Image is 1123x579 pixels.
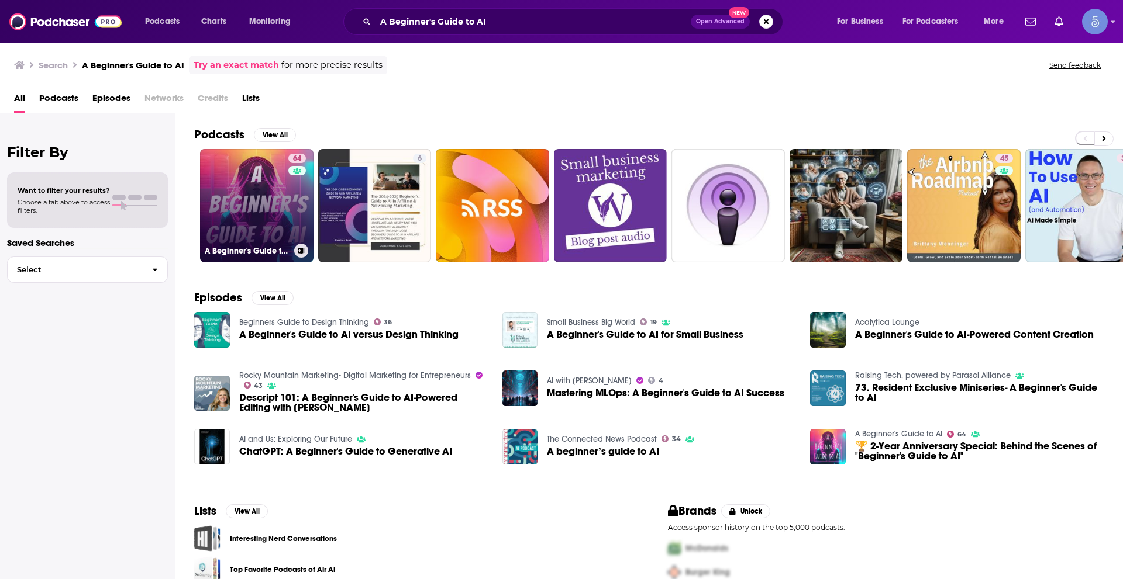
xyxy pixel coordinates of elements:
span: New [729,7,750,18]
span: Open Advanced [696,19,745,25]
a: Interesting Nerd Conversations [194,525,221,552]
p: Access sponsor history on the top 5,000 podcasts. [668,523,1104,532]
button: Open AdvancedNew [691,15,750,29]
span: More [984,13,1004,30]
input: Search podcasts, credits, & more... [376,12,691,31]
a: Charts [194,12,233,31]
img: A Beginner's Guide to AI-Powered Content Creation [810,312,846,348]
a: A Beginner's Guide to AI for Small Business [547,330,743,339]
a: ChatGPT: A Beginner's Guide to Generative AI [239,446,452,456]
span: Select [8,266,143,273]
a: 19 [640,318,657,325]
span: Want to filter your results? [18,186,110,195]
a: 🏆 2-Year Anniversary Special: Behind the Scenes of "Beginner's Guide to AI" [810,429,846,464]
a: AI and Us: Exploring Our Future [239,434,352,444]
span: 45 [1000,153,1008,165]
img: ChatGPT: A Beginner's Guide to Generative AI [194,429,230,464]
span: Logged in as Spiral5-G1 [1082,9,1108,34]
a: A Beginner's Guide to AI-Powered Content Creation [855,330,1094,339]
a: 6 [413,154,426,163]
a: 45 [907,149,1021,262]
a: Rocky Mountain Marketing- Digital Marketing for Entrepreneurs [239,370,471,380]
h2: Filter By [7,144,168,161]
span: Burger King [685,567,730,577]
span: 36 [384,320,392,325]
button: open menu [895,12,976,31]
span: 43 [254,383,263,389]
a: Show notifications dropdown [1021,12,1041,32]
a: 45 [995,154,1013,163]
img: A beginner’s guide to AI [502,429,538,464]
a: All [14,89,25,113]
span: McDonalds [685,543,728,553]
a: Try an exact match [194,58,279,72]
a: Mastering MLOps: A Beginner's Guide to AI Success [547,388,784,398]
span: Monitoring [249,13,291,30]
a: Small Business Big World [547,317,635,327]
span: Descript 101: A Beginner's Guide to AI-Powered Editing with [PERSON_NAME] [239,393,488,412]
a: Interesting Nerd Conversations [230,532,337,545]
a: Podcasts [39,89,78,113]
button: View All [226,504,268,518]
span: A beginner’s guide to AI [547,446,659,456]
button: View All [252,291,294,305]
img: Podchaser - Follow, Share and Rate Podcasts [9,11,122,33]
span: Lists [242,89,260,113]
span: for more precise results [281,58,383,72]
span: 19 [650,320,657,325]
img: Mastering MLOps: A Beginner's Guide to AI Success [502,370,538,406]
span: Charts [201,13,226,30]
span: 4 [659,378,663,383]
img: A Beginner's Guide to AI for Small Business [502,312,538,348]
a: 34 [662,435,681,442]
a: 36 [374,318,392,325]
a: A Beginner's Guide to AI [855,429,942,439]
button: open menu [241,12,306,31]
img: Descript 101: A Beginner's Guide to AI-Powered Editing with Jeff Sieh [194,376,230,411]
button: Select [7,256,168,283]
a: Beginners Guide to Design Thinking [239,317,369,327]
h2: Lists [194,504,216,518]
a: 4 [648,377,663,384]
button: open menu [829,12,898,31]
h2: Episodes [194,290,242,305]
button: Show profile menu [1082,9,1108,34]
button: open menu [976,12,1018,31]
img: First Pro Logo [663,536,685,560]
a: 73. Resident Exclusive Miniseries- A Beginner's Guide to AI [855,383,1104,403]
a: Top Favorite Podcasts of Air Ai [230,563,335,576]
a: 🏆 2-Year Anniversary Special: Behind the Scenes of "Beginner's Guide to AI" [855,441,1104,461]
img: A Beginner's Guide to AI versus Design Thinking [194,312,230,348]
a: A Beginner's Guide to AI versus Design Thinking [239,330,459,339]
span: 64 [957,432,966,437]
a: 64 [288,154,306,163]
a: Episodes [92,89,130,113]
a: Raising Tech, powered by Parasol Alliance [855,370,1011,380]
p: Saved Searches [7,237,168,248]
img: 73. Resident Exclusive Miniseries- A Beginner's Guide to AI [810,370,846,406]
button: Unlock [721,504,771,518]
img: User Profile [1082,9,1108,34]
span: For Business [837,13,883,30]
a: ListsView All [194,504,268,518]
a: EpisodesView All [194,290,294,305]
h3: Search [39,60,68,71]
